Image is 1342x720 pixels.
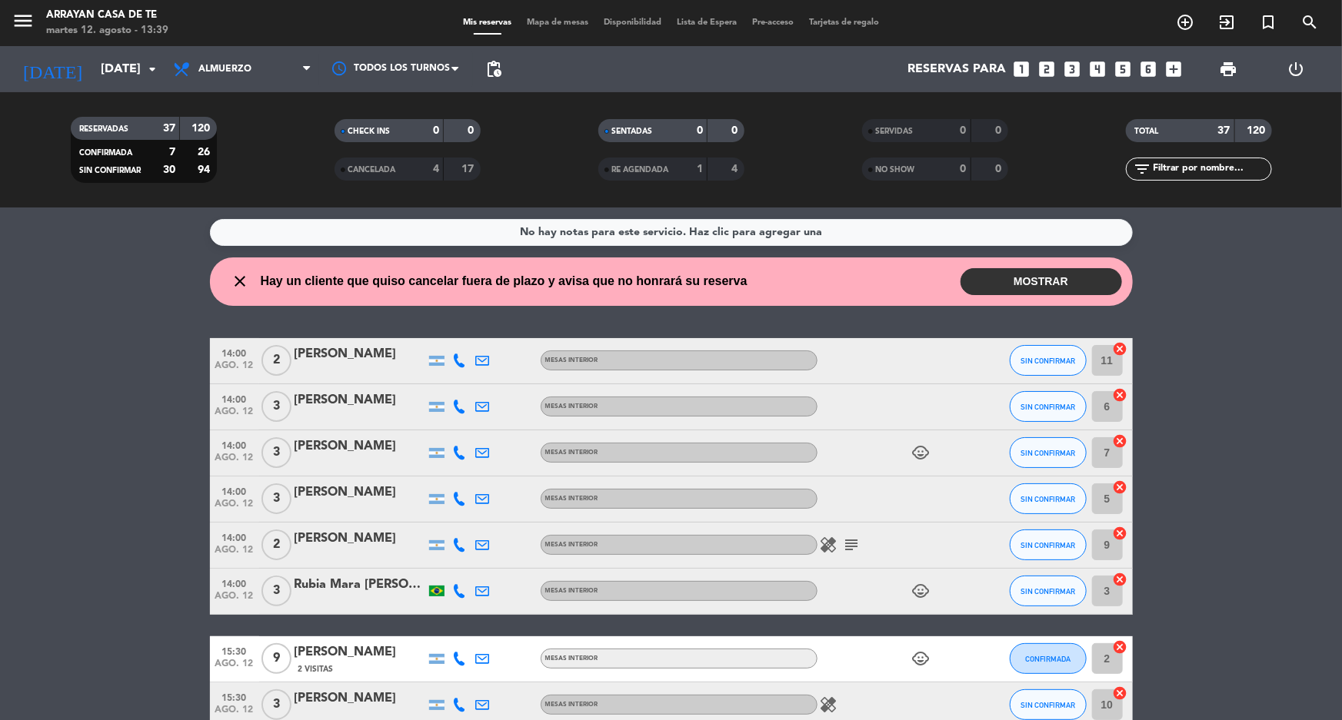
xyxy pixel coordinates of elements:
strong: 0 [961,125,967,136]
i: cancel [1113,479,1128,495]
i: cancel [1113,639,1128,655]
strong: 26 [198,147,213,158]
span: NO SHOW [876,166,915,174]
i: child_care [912,582,931,600]
span: Almuerzo [198,64,251,75]
span: Lista de Espera [669,18,744,27]
span: 3 [261,391,291,422]
span: Hay un cliente que quiso cancelar fuera de plazo y avisa que no honrará su reserva [261,271,748,291]
i: healing [820,695,838,714]
span: MESAS INTERIOR [545,403,598,410]
i: looks_one [1011,59,1031,79]
span: Mis reservas [455,18,519,27]
strong: 120 [191,123,213,134]
i: menu [12,9,35,32]
strong: 1 [697,164,703,174]
span: SIN CONFIRMAR [1021,357,1075,365]
div: [PERSON_NAME] [295,642,425,662]
span: 14:00 [215,528,254,546]
span: 14:00 [215,343,254,361]
span: CONFIRMADA [80,149,133,157]
i: search [1300,13,1319,32]
i: child_care [912,443,931,462]
span: 2 [261,345,291,376]
span: 15:30 [215,688,254,705]
span: CHECK INS [348,128,391,135]
span: 14:00 [215,390,254,407]
span: MESAS INTERIOR [545,357,598,363]
strong: 4 [731,164,741,174]
span: 14:00 [215,482,254,499]
strong: 0 [731,125,741,136]
span: 2 Visitas [298,663,334,675]
i: child_care [912,649,931,668]
strong: 17 [461,164,477,174]
span: ago. 12 [215,360,254,378]
i: looks_6 [1138,59,1158,79]
i: arrow_drop_down [143,60,162,78]
div: [PERSON_NAME] [295,344,425,364]
div: Rubia Mara [PERSON_NAME] [295,575,425,595]
span: ago. 12 [215,453,254,470]
i: cancel [1113,341,1128,357]
span: RESERVADAS [80,125,129,133]
span: 15:30 [215,642,254,659]
span: MESAS INTERIOR [545,542,598,548]
span: 3 [261,576,291,606]
span: 9 [261,643,291,674]
span: SIN CONFIRMAR [1021,541,1075,549]
button: MOSTRAR [961,268,1122,295]
span: MESAS INTERIOR [545,702,598,708]
div: No hay notas para este servicio. Haz clic para agregar una [520,224,822,241]
span: Disponibilidad [596,18,669,27]
span: MESAS INTERIOR [545,655,598,662]
span: SIN CONFIRMAR [1021,701,1075,709]
span: Tarjetas de regalo [801,18,887,27]
strong: 0 [433,125,439,136]
span: 2 [261,529,291,560]
strong: 0 [961,164,967,174]
input: Filtrar por nombre... [1152,161,1271,178]
i: looks_two [1037,59,1057,79]
span: pending_actions [485,60,503,78]
span: MESAS INTERIOR [545,496,598,502]
strong: 4 [433,164,439,174]
span: TOTAL [1135,128,1159,135]
i: [DATE] [12,52,93,86]
div: [PERSON_NAME] [295,390,425,410]
span: Pre-acceso [744,18,801,27]
div: [PERSON_NAME] [295,483,425,503]
div: [PERSON_NAME] [295,529,425,549]
span: ago. 12 [215,499,254,516]
span: ago. 12 [215,659,254,676]
i: looks_3 [1062,59,1082,79]
span: Reservas para [907,62,1006,77]
span: MESAS INTERIOR [545,588,598,594]
span: ago. 12 [215,591,254,609]
i: cancel [1113,572,1128,587]
span: CANCELADA [348,166,396,174]
div: [PERSON_NAME] [295,688,425,708]
span: CONFIRMADA [1025,655,1071,663]
span: print [1219,60,1237,78]
span: SERVIDAS [876,128,914,135]
strong: 0 [995,125,1004,136]
strong: 94 [198,164,213,175]
i: turned_in_not [1259,13,1277,32]
span: 14:00 [215,574,254,592]
span: SIN CONFIRMAR [1021,403,1075,411]
strong: 37 [1218,125,1230,136]
i: add_box [1164,59,1184,79]
i: cancel [1113,433,1128,449]
strong: 37 [163,123,175,134]
span: 14:00 [215,436,254,453]
i: close [231,272,250,290]
i: cancel [1113,685,1128,701]
i: healing [820,536,838,554]
span: SIN CONFIRMAR [1021,587,1075,596]
span: Mapa de mesas [519,18,596,27]
strong: 30 [163,164,175,175]
span: SIN CONFIRMAR [1021,449,1075,457]
i: cancel [1113,526,1128,541]
i: power_settings_new [1287,60,1306,78]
